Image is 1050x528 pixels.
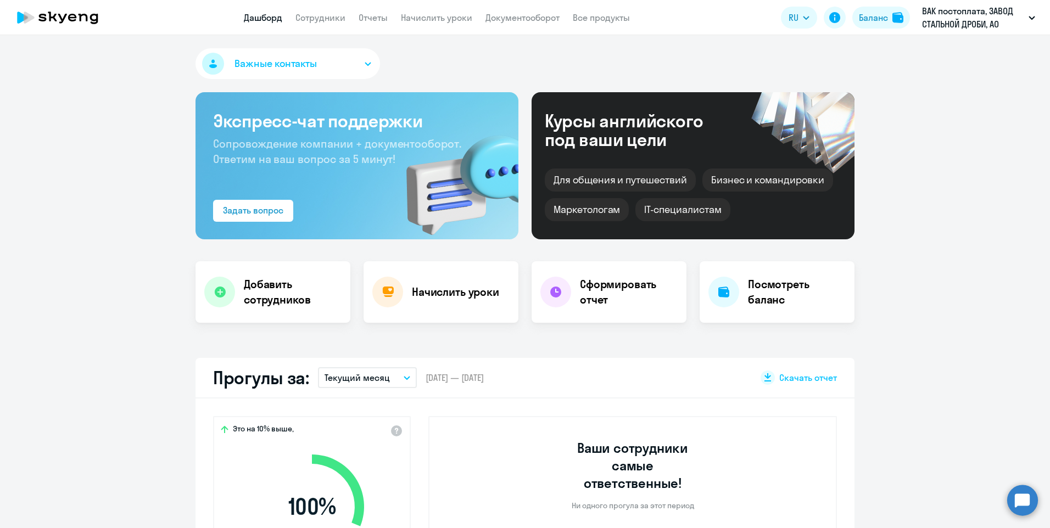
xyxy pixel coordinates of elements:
[359,12,388,23] a: Отчеты
[789,11,798,24] span: RU
[573,12,630,23] a: Все продукты
[244,277,342,307] h4: Добавить сотрудников
[213,367,309,389] h2: Прогулы за:
[779,372,837,384] span: Скачать отчет
[426,372,484,384] span: [DATE] — [DATE]
[249,493,375,520] span: 100 %
[635,198,730,221] div: IT-специалистам
[401,12,472,23] a: Начислить уроки
[562,439,703,492] h3: Ваши сотрудники самые ответственные!
[234,57,317,71] span: Важные контакты
[196,48,380,79] button: Важные контакты
[412,284,499,300] h4: Начислить уроки
[223,204,283,217] div: Задать вопрос
[545,198,629,221] div: Маркетологам
[244,12,282,23] a: Дашборд
[580,277,678,307] h4: Сформировать отчет
[213,137,461,166] span: Сопровождение компании + документооборот. Ответим на ваш вопрос за 5 минут!
[213,200,293,222] button: Задать вопрос
[325,371,390,384] p: Текущий месяц
[917,4,1041,31] button: ВАК постоплата, ЗАВОД СТАЛЬНОЙ ДРОБИ, АО
[545,168,696,192] div: Для общения и путешествий
[702,168,833,192] div: Бизнес и командировки
[295,12,345,23] a: Сотрудники
[390,116,518,239] img: bg-img
[545,111,733,149] div: Курсы английского под ваши цели
[892,12,903,23] img: balance
[572,501,694,510] p: Ни одного прогула за этот период
[852,7,910,29] button: Балансbalance
[859,11,888,24] div: Баланс
[748,277,846,307] h4: Посмотреть баланс
[922,4,1024,31] p: ВАК постоплата, ЗАВОД СТАЛЬНОЙ ДРОБИ, АО
[485,12,560,23] a: Документооборот
[781,7,817,29] button: RU
[213,110,501,132] h3: Экспресс-чат поддержки
[318,367,417,388] button: Текущий месяц
[233,424,294,437] span: Это на 10% выше,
